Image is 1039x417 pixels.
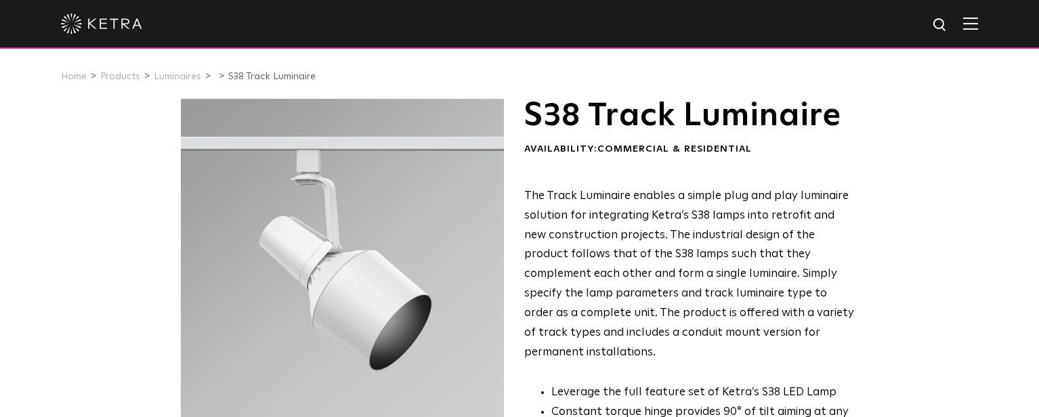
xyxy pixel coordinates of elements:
a: Products [100,72,140,81]
span: The Track Luminaire enables a simple plug and play luminaire solution for integrating Ketra’s S38... [524,190,854,358]
img: ketra-logo-2019-white [61,14,142,34]
img: search icon [932,17,949,34]
span: Commercial & Residential [597,144,752,154]
div: Availability: [524,143,854,156]
img: Hamburger%20Nav.svg [963,17,978,30]
a: Luminaires [154,72,201,81]
a: Home [61,72,87,81]
a: S38 Track Luminaire [228,72,316,81]
li: Leverage the full feature set of Ketra’s S38 LED Lamp [551,383,854,403]
h1: S38 Track Luminaire [524,99,854,133]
